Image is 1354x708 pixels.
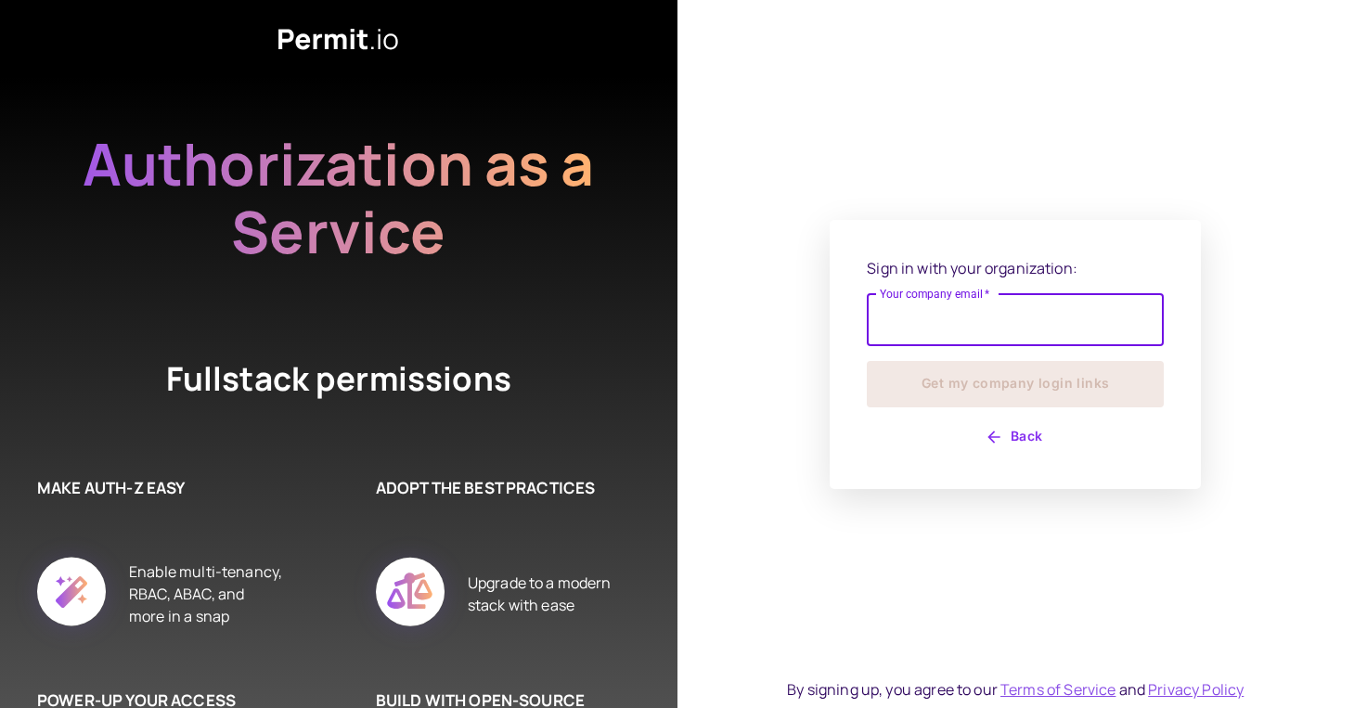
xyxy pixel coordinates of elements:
label: Your company email [880,286,990,302]
h2: Authorization as a Service [23,130,654,265]
div: By signing up, you agree to our and [787,678,1244,701]
h6: ADOPT THE BEST PRACTICES [376,476,622,500]
div: Enable multi-tenancy, RBAC, ABAC, and more in a snap [129,536,283,651]
h4: Fullstack permissions [97,356,580,402]
button: Back [867,422,1164,452]
a: Privacy Policy [1148,679,1244,700]
button: Get my company login links [867,361,1164,407]
a: Terms of Service [1000,679,1115,700]
div: Upgrade to a modern stack with ease [468,536,622,651]
h6: MAKE AUTH-Z EASY [37,476,283,500]
p: Sign in with your organization: [867,257,1164,279]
